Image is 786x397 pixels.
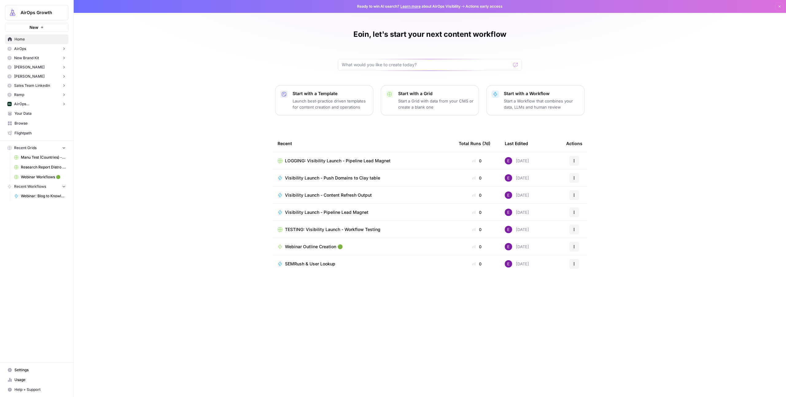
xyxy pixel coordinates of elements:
[14,121,66,126] span: Browse
[566,135,582,152] div: Actions
[505,243,512,250] img: tb834r7wcu795hwbtepf06oxpmnl
[278,192,449,198] a: Visibility Launch - Content Refresh Output
[398,91,474,97] p: Start with a Grid
[278,135,449,152] div: Recent
[505,135,528,152] div: Last Edited
[357,4,461,9] span: Ready to win AI search? about AirOps Visibility
[459,226,495,233] div: 0
[275,85,373,115] button: Start with a TemplateLaunch best-practice driven templates for content creation and operations
[14,184,46,189] span: Recent Workflows
[459,135,490,152] div: Total Runs (7d)
[505,191,512,199] img: tb834r7wcu795hwbtepf06oxpmnl
[400,4,421,9] a: Learn more
[504,98,579,110] p: Start a Workflow that combines your data, LLMs and human review
[505,260,529,268] div: [DATE]
[505,191,529,199] div: [DATE]
[5,385,68,395] button: Help + Support
[5,375,68,385] a: Usage
[353,29,506,39] h1: Eoin, let's start your next content workflow
[14,111,66,116] span: Your Data
[14,37,66,42] span: Home
[505,157,512,164] img: tb834r7wcu795hwbtepf06oxpmnl
[14,74,45,79] span: [PERSON_NAME]
[459,192,495,198] div: 0
[465,4,503,9] span: Actions early access
[29,24,38,30] span: New
[505,209,529,216] div: [DATE]
[505,226,529,233] div: [DATE]
[14,55,39,61] span: New Brand Kit
[11,191,68,201] a: Webinar: Blog to Knowledge Base
[14,367,66,373] span: Settings
[5,63,68,72] button: [PERSON_NAME]
[459,175,495,181] div: 0
[285,192,372,198] span: Visibility Launch - Content Refresh Output
[5,90,68,99] button: Ramp
[459,209,495,215] div: 0
[285,175,380,181] span: Visibility Launch - Push Domains to Clay table
[342,62,511,68] input: What would you like to create today?
[5,44,68,53] button: AirOps
[505,243,529,250] div: [DATE]
[285,244,343,250] span: Webinar Outline Creation 🟢
[14,83,50,88] span: Sales Team Linkedin
[5,53,68,63] button: New Brand Kit
[278,175,449,181] a: Visibility Launch - Push Domains to Clay table
[505,260,512,268] img: tb834r7wcu795hwbtepf06oxpmnl
[278,244,449,250] a: Webinar Outline Creation 🟢
[505,174,512,182] img: tb834r7wcu795hwbtepf06oxpmnl
[5,34,68,44] a: Home
[14,387,66,392] span: Help + Support
[21,174,66,180] span: Webinar Workflows 🟢
[285,209,368,215] span: Visibility Launch - Pipeline Lead Magnet
[505,174,529,182] div: [DATE]
[5,143,68,152] button: Recent Grids
[293,98,368,110] p: Launch best-practice driven templates for content creation and operations
[5,99,68,109] button: AirOps ([GEOGRAPHIC_DATA])
[14,377,66,383] span: Usage
[14,145,37,151] span: Recent Grids
[5,109,68,118] a: Your Data
[21,155,66,160] span: Manu Test (Countries) - Grid
[278,158,449,164] a: LOGGING: Visibility Launch - Pipeline Lead Magnet
[293,91,368,97] p: Start with a Template
[5,365,68,375] a: Settings
[5,23,68,32] button: New
[285,261,335,267] span: SEMRush & User Lookup
[505,209,512,216] img: tb834r7wcu795hwbtepf06oxpmnl
[278,226,449,233] a: TESTING: Visibility Launch - Workflow Testing
[7,102,12,106] img: yjux4x3lwinlft1ym4yif8lrli78
[14,101,59,107] span: AirOps ([GEOGRAPHIC_DATA])
[459,261,495,267] div: 0
[21,10,58,16] span: AirOps Growth
[285,158,391,164] span: LOGGING: Visibility Launch - Pipeline Lead Magnet
[381,85,479,115] button: Start with a GridStart a Grid with data from your CMS or create a blank one
[285,226,380,233] span: TESTING: Visibility Launch - Workflow Testing
[14,92,24,98] span: Ramp
[7,7,18,18] img: AirOps Growth Logo
[278,209,449,215] a: Visibility Launch - Pipeline Lead Magnet
[14,130,66,136] span: Flightpath
[11,162,68,172] a: Research Report Distro Workflows
[5,128,68,138] a: Flightpath
[505,226,512,233] img: tb834r7wcu795hwbtepf06oxpmnl
[11,172,68,182] a: Webinar Workflows 🟢
[11,152,68,162] a: Manu Test (Countries) - Grid
[14,46,26,52] span: AirOps
[486,85,585,115] button: Start with a WorkflowStart a Workflow that combines your data, LLMs and human review
[5,5,68,20] button: Workspace: AirOps Growth
[5,118,68,128] a: Browse
[505,157,529,164] div: [DATE]
[398,98,474,110] p: Start a Grid with data from your CMS or create a blank one
[21,164,66,170] span: Research Report Distro Workflows
[459,158,495,164] div: 0
[5,81,68,90] button: Sales Team Linkedin
[504,91,579,97] p: Start with a Workflow
[14,64,45,70] span: [PERSON_NAME]
[5,182,68,191] button: Recent Workflows
[278,261,449,267] a: SEMRush & User Lookup
[21,193,66,199] span: Webinar: Blog to Knowledge Base
[459,244,495,250] div: 0
[5,72,68,81] button: [PERSON_NAME]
